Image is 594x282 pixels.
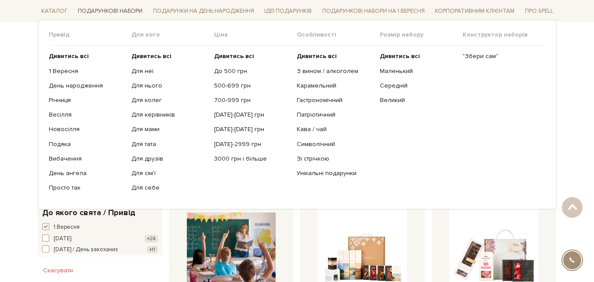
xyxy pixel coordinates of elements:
a: Подяка [49,140,125,148]
span: +11 [147,246,158,253]
a: Маленький [380,67,456,75]
a: Для колег [131,96,208,104]
span: [DATE] [54,234,71,243]
a: Дивитись всі [214,52,290,60]
a: До 500 грн [214,67,290,75]
a: Для друзів [131,155,208,163]
a: Патріотичний [297,111,373,119]
span: Особливості [297,31,379,39]
a: Карамельний [297,82,373,90]
b: Дивитись всі [214,52,254,60]
b: Дивитись всі [49,52,89,60]
a: День ангела [49,169,125,177]
b: Дивитись всі [297,52,337,60]
a: Дивитись всі [380,52,456,60]
a: [DATE]-2999 грн [214,140,290,148]
a: Для мами [131,125,208,133]
a: Для керівників [131,111,208,119]
span: Розмір набору [380,31,463,39]
a: Каталог [38,4,71,18]
span: +4 [148,257,158,265]
a: [DATE]-[DATE] грн [214,111,290,119]
a: Просто так [49,184,125,192]
a: Зі стрічкою [297,155,373,163]
a: Корпоративним клієнтам [431,4,518,18]
span: +24 [145,235,158,242]
a: Дивитись всі [297,52,373,60]
a: Весілля [49,111,125,119]
b: Дивитись всі [380,52,420,60]
a: Річниця [49,96,125,104]
span: Привід [49,31,131,39]
div: Каталог [38,20,557,209]
a: Вибачення [49,155,125,163]
span: 1 Вересня [54,223,80,232]
button: [DATE] +24 [42,234,158,243]
a: Унікальні подарунки [297,169,373,177]
a: Для неї [131,67,208,75]
button: 1 Вересня [42,223,158,232]
a: Дивитись всі [49,52,125,60]
a: Про Spell [521,4,557,18]
a: Подарунки на День народження [149,4,258,18]
a: 700-999 грн [214,96,290,104]
a: Для нього [131,82,208,90]
span: Ціна [214,31,297,39]
a: Символічний [297,140,373,148]
a: "Збери сам" [463,52,539,60]
a: Кава / чай [297,125,373,133]
a: Для сім'ї [131,169,208,177]
a: День народження [49,82,125,90]
span: Конструктор наборів [463,31,545,39]
span: До якого свята / Привід [42,207,135,219]
span: [DATE] [54,257,71,266]
a: Великий [380,96,456,104]
a: Новосілля [49,125,125,133]
a: Дивитись всі [131,52,208,60]
a: Ідеї подарунків [261,4,315,18]
button: [DATE] / День закоханих +11 [42,245,158,254]
b: Дивитись всі [131,52,171,60]
a: Гастрономічний [297,96,373,104]
a: Для себе [131,184,208,192]
a: Подарункові набори [74,4,146,18]
span: [DATE] / День закоханих [54,245,118,254]
a: [DATE]-[DATE] грн [214,125,290,133]
a: З вином / алкоголем [297,67,373,75]
button: [DATE] +4 [42,257,158,266]
a: Середній [380,82,456,90]
a: 1 Вересня [49,67,125,75]
span: Для кого [131,31,214,39]
a: Для тата [131,140,208,148]
button: Скасувати [38,264,78,278]
a: 500-699 грн [214,82,290,90]
a: 3000 грн і більше [214,155,290,163]
a: Подарункові набори на 1 Вересня [319,4,428,18]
